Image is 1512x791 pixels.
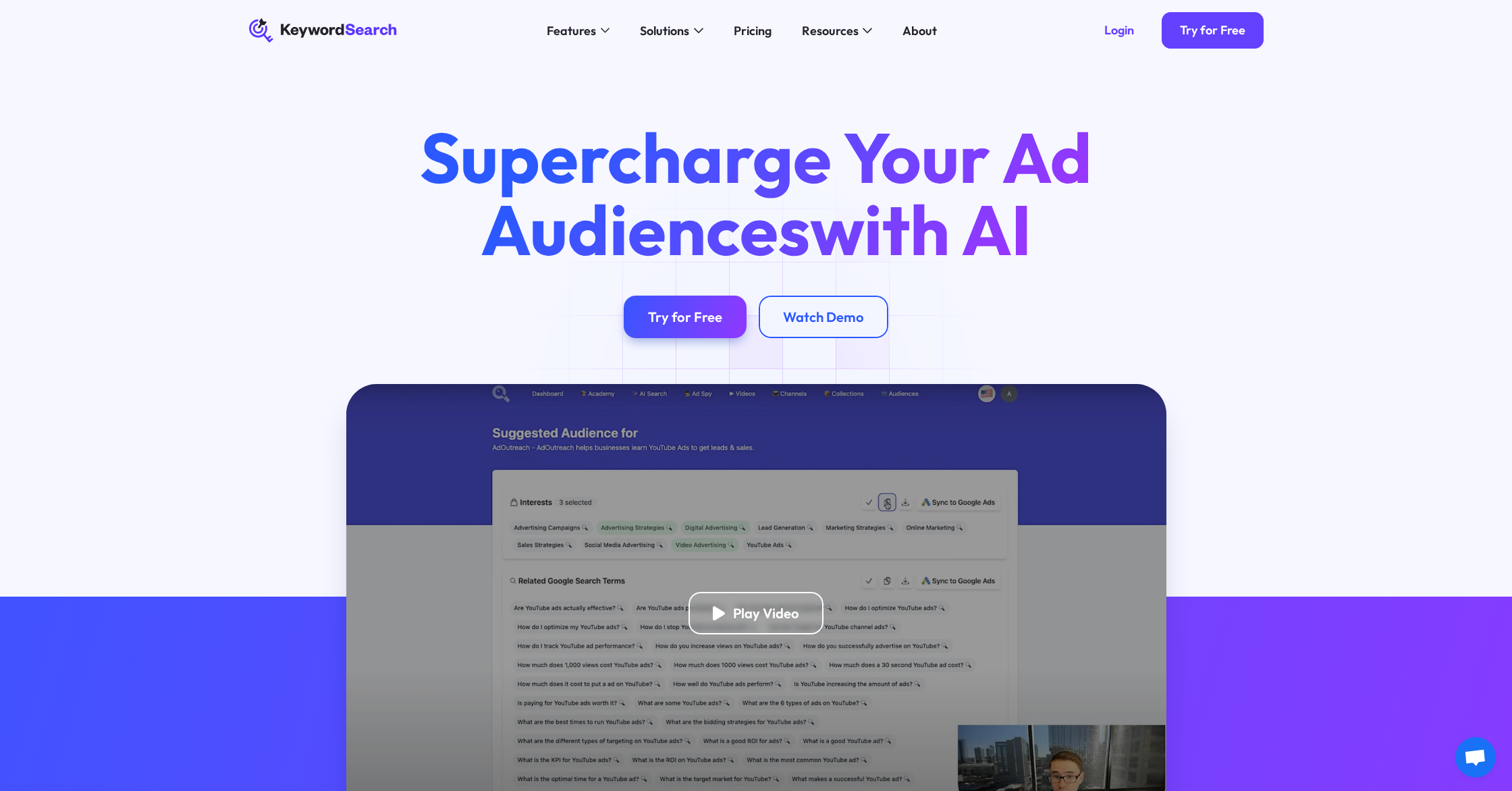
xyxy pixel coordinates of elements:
h1: Supercharge Your Ad Audiences [391,121,1120,265]
div: Play Video [733,605,799,622]
a: Open chat [1455,737,1496,778]
div: Resources [802,22,859,40]
span: with AI [810,185,1031,273]
div: Solutions [640,22,689,40]
a: Try for Free [1162,12,1264,49]
a: Pricing [724,18,780,43]
div: Login [1104,23,1134,38]
div: Features [547,22,596,40]
div: Try for Free [1180,23,1245,38]
a: Try for Free [624,296,747,338]
a: About [893,18,946,43]
a: Login [1086,12,1152,49]
div: Watch Demo [783,308,864,325]
div: Try for Free [648,308,722,325]
div: Pricing [734,22,772,40]
div: About [902,22,937,40]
